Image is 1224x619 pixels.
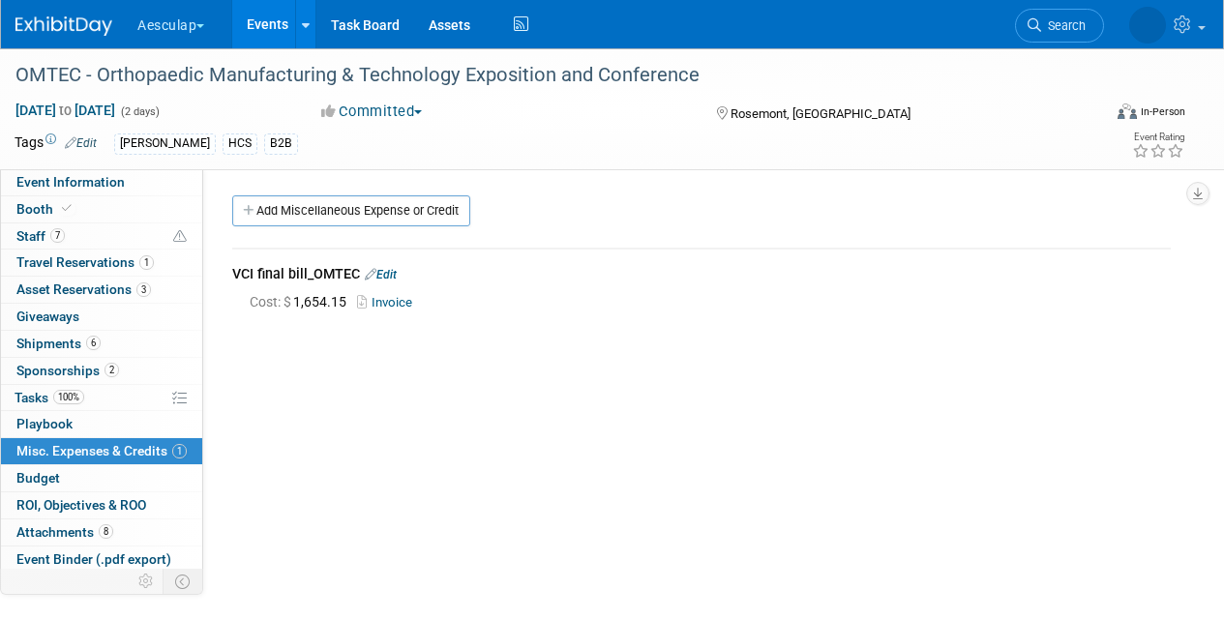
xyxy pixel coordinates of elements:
[1,411,202,437] a: Playbook
[139,255,154,270] span: 1
[1,492,202,518] a: ROI, Objectives & ROO
[223,133,257,154] div: HCS
[172,444,187,458] span: 1
[114,133,216,154] div: [PERSON_NAME]
[1,331,202,357] a: Shipments6
[357,295,420,309] a: Invoice
[1015,9,1104,43] a: Search
[731,106,911,121] span: Rosemont, [GEOGRAPHIC_DATA]
[1,169,202,195] a: Event Information
[130,569,164,594] td: Personalize Event Tab Strip
[232,264,1171,287] div: VCI final bill_OMTEC
[53,390,84,404] span: 100%
[136,282,151,297] span: 3
[9,58,1086,93] div: OMTEC - Orthopaedic Manufacturing & Technology Exposition and Conference
[1,223,202,250] a: Staff7
[365,268,397,281] a: Edit
[16,363,119,378] span: Sponsorships
[16,309,79,324] span: Giveaways
[250,294,293,309] span: Cost: $
[1,304,202,330] a: Giveaways
[16,228,65,244] span: Staff
[50,228,65,243] span: 7
[1014,101,1185,130] div: Event Format
[1,385,202,411] a: Tasks100%
[15,133,97,155] td: Tags
[16,551,171,567] span: Event Binder (.pdf export)
[1,519,202,545] a: Attachments8
[15,102,116,119] span: [DATE] [DATE]
[16,470,60,486] span: Budget
[16,281,151,297] span: Asset Reservations
[15,390,84,405] span: Tasks
[1,196,202,222] a: Booth
[15,16,112,36] img: ExhibitDay
[99,524,113,539] span: 8
[264,133,298,154] div: B2B
[65,136,97,150] a: Edit
[1,250,202,276] a: Travel Reservations1
[314,102,430,122] button: Committed
[16,416,73,431] span: Playbook
[250,294,354,309] span: 1,654.15
[164,569,203,594] td: Toggle Event Tabs
[16,254,154,270] span: Travel Reservations
[1,465,202,491] a: Budget
[1,277,202,303] a: Asset Reservations3
[1118,103,1137,119] img: Format-Inperson.png
[1,358,202,384] a: Sponsorships2
[104,363,119,377] span: 2
[1129,7,1166,44] img: Linda Zeller
[62,203,72,214] i: Booth reservation complete
[16,524,113,540] span: Attachments
[16,201,75,217] span: Booth
[1,546,202,573] a: Event Binder (.pdf export)
[56,103,75,118] span: to
[16,443,187,458] span: Misc. Expenses & Credits
[119,105,160,118] span: (2 days)
[232,195,470,226] a: Add Miscellaneous Expense or Credit
[1,438,202,464] a: Misc. Expenses & Credits1
[1140,104,1185,119] div: In-Person
[86,336,101,350] span: 6
[1041,18,1086,33] span: Search
[16,336,101,351] span: Shipments
[173,228,187,246] span: Potential Scheduling Conflict -- at least one attendee is tagged in another overlapping event.
[16,174,125,190] span: Event Information
[1132,133,1184,142] div: Event Rating
[16,497,146,513] span: ROI, Objectives & ROO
